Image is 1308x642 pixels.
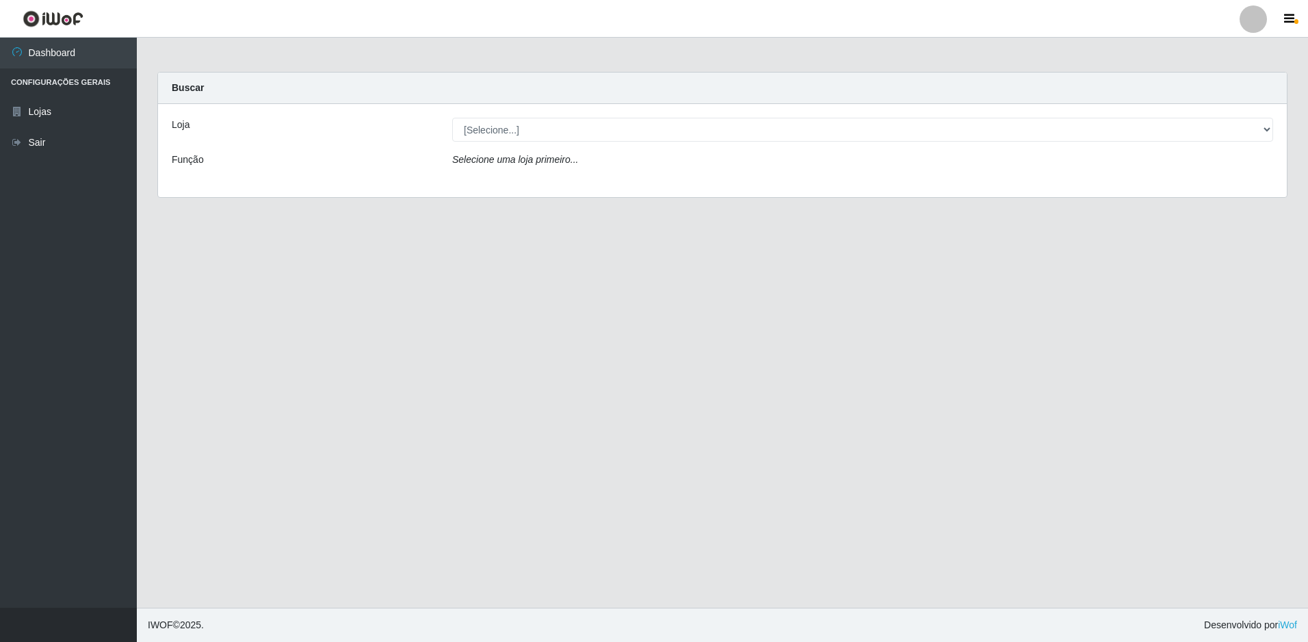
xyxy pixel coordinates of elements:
span: IWOF [148,619,173,630]
a: iWof [1278,619,1297,630]
span: Desenvolvido por [1204,618,1297,632]
span: © 2025 . [148,618,204,632]
i: Selecione uma loja primeiro... [452,154,578,165]
img: CoreUI Logo [23,10,83,27]
label: Função [172,153,204,167]
label: Loja [172,118,189,132]
strong: Buscar [172,82,204,93]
